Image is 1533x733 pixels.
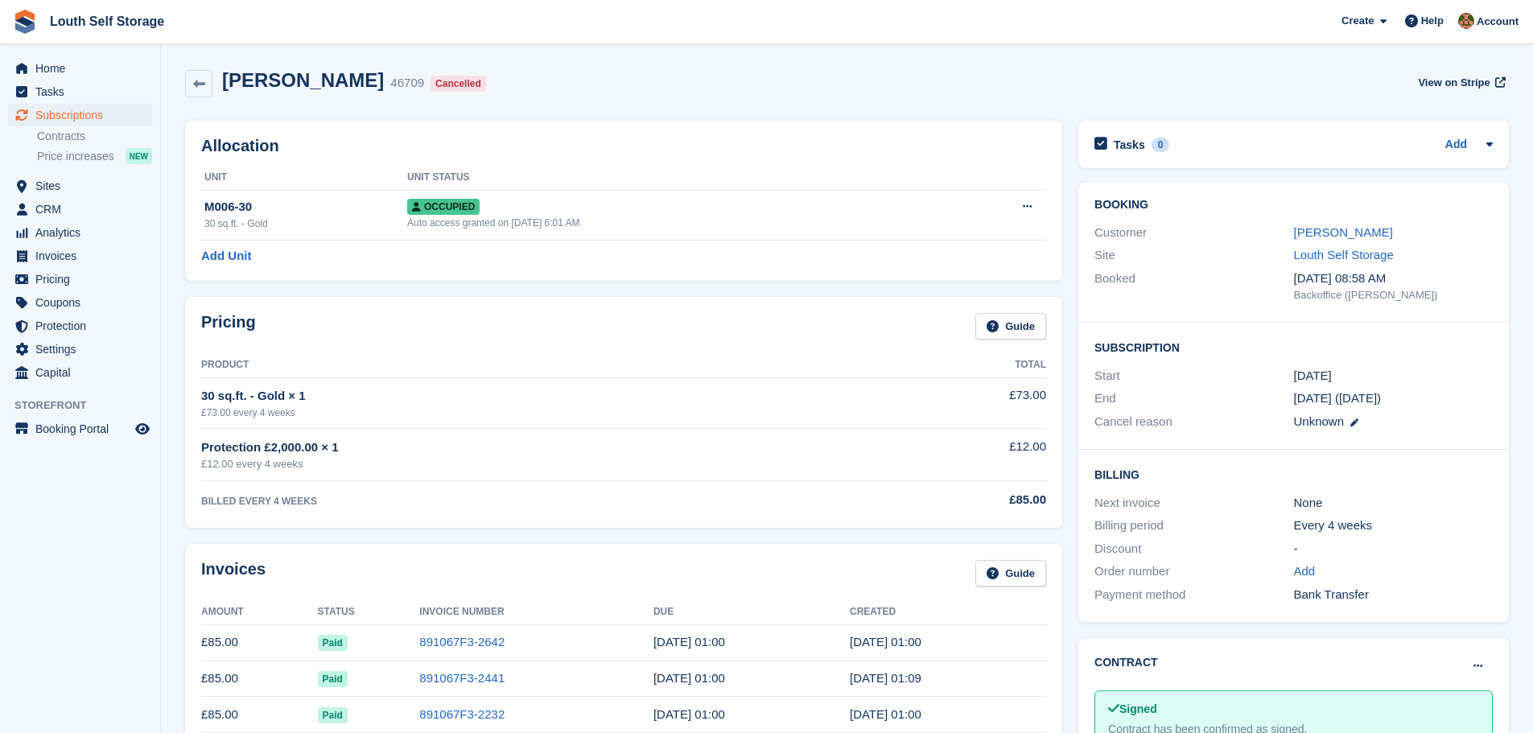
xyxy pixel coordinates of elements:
time: 2025-06-21 00:09:06 UTC [850,671,921,685]
div: 30 sq.ft. - Gold [204,216,407,231]
div: M006-30 [204,198,407,216]
a: Add [1294,562,1316,581]
th: Status [318,599,420,625]
a: Guide [975,313,1046,340]
h2: Tasks [1114,138,1145,152]
div: Auto access granted on [DATE] 6:01 AM [407,216,942,230]
a: menu [8,245,152,267]
div: Backoffice ([PERSON_NAME]) [1294,287,1493,303]
th: Invoice Number [419,599,653,625]
span: Storefront [14,397,160,414]
th: Amount [201,599,318,625]
div: Start [1094,367,1293,385]
th: Created [850,599,1046,625]
time: 2025-07-20 00:00:00 UTC [653,635,725,649]
th: Unit Status [407,165,942,191]
span: CRM [35,198,132,220]
span: Home [35,57,132,80]
td: £85.00 [201,624,318,661]
a: menu [8,175,152,197]
td: £85.00 [201,697,318,733]
span: Account [1477,14,1519,30]
a: Preview store [133,419,152,439]
span: Unknown [1294,414,1345,428]
span: Subscriptions [35,104,132,126]
div: Every 4 weeks [1294,517,1493,535]
span: Analytics [35,221,132,244]
h2: Billing [1094,466,1493,482]
div: Discount [1094,540,1293,558]
a: menu [8,198,152,220]
span: Invoices [35,245,132,267]
a: menu [8,268,152,290]
div: £73.00 every 4 weeks [201,406,867,420]
time: 2025-06-22 00:00:00 UTC [653,671,725,685]
a: Louth Self Storage [1294,248,1394,261]
td: £85.00 [201,661,318,697]
div: Booked [1094,270,1293,303]
span: Paid [318,707,348,723]
span: Booking Portal [35,418,132,440]
time: 2025-05-24 00:00:40 UTC [850,707,921,721]
h2: [PERSON_NAME] [222,69,384,91]
span: Occupied [407,199,480,215]
th: Total [867,352,1046,378]
a: Contracts [37,129,152,144]
div: [DATE] 08:58 AM [1294,270,1493,288]
span: View on Stripe [1418,75,1490,91]
a: menu [8,338,152,360]
a: [PERSON_NAME] [1294,225,1393,239]
div: £12.00 every 4 weeks [201,456,867,472]
span: Capital [35,361,132,384]
th: Product [201,352,867,378]
a: Add Unit [201,247,251,266]
span: Protection [35,315,132,337]
div: - [1294,540,1493,558]
div: Billing period [1094,517,1293,535]
h2: Allocation [201,137,1046,155]
div: NEW [126,148,152,164]
span: Sites [35,175,132,197]
div: Cancel reason [1094,413,1293,431]
span: Coupons [35,291,132,314]
div: 0 [1152,138,1170,152]
div: £85.00 [867,491,1046,509]
time: 2025-07-19 00:00:59 UTC [850,635,921,649]
td: £73.00 [867,377,1046,428]
div: Signed [1108,701,1479,718]
a: 891067F3-2232 [419,707,505,721]
div: Next invoice [1094,494,1293,513]
h2: Contract [1094,654,1158,671]
th: Due [653,599,850,625]
div: Customer [1094,224,1293,242]
div: BILLED EVERY 4 WEEKS [201,494,867,509]
span: [DATE] ([DATE]) [1294,391,1382,405]
a: Price increases NEW [37,147,152,165]
a: Louth Self Storage [43,8,171,35]
span: Price increases [37,149,114,164]
span: Help [1421,13,1444,29]
span: Settings [35,338,132,360]
td: £12.00 [867,429,1046,481]
a: Guide [975,560,1046,587]
a: menu [8,221,152,244]
a: menu [8,80,152,103]
h2: Invoices [201,560,266,587]
a: menu [8,418,152,440]
div: 30 sq.ft. - Gold × 1 [201,387,867,406]
span: Pricing [35,268,132,290]
img: Andy Smith [1458,13,1474,29]
time: 2025-05-25 00:00:00 UTC [653,707,725,721]
div: Protection £2,000.00 × 1 [201,439,867,457]
span: Paid [318,635,348,651]
a: Add [1445,136,1467,154]
img: stora-icon-8386f47178a22dfd0bd8f6a31ec36ba5ce8667c1dd55bd0f319d3a0aa187defe.svg [13,10,37,34]
a: menu [8,57,152,80]
div: Payment method [1094,586,1293,604]
th: Unit [201,165,407,191]
h2: Subscription [1094,339,1493,355]
time: 2024-08-17 00:00:00 UTC [1294,367,1332,385]
a: menu [8,104,152,126]
div: Site [1094,246,1293,265]
div: None [1294,494,1493,513]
